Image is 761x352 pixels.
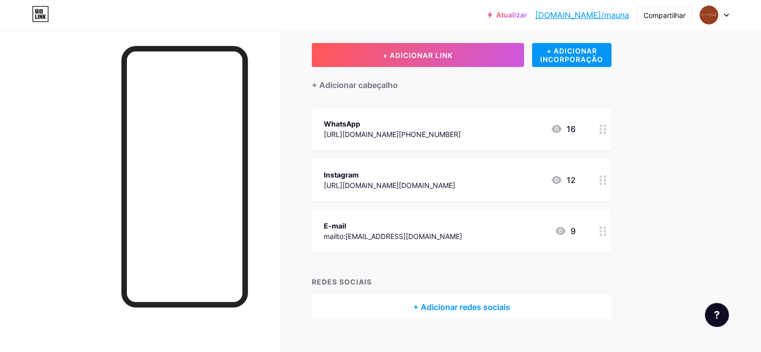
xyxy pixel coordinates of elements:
font: Instagram [324,170,359,179]
font: REDES SOCIAIS [312,277,372,286]
font: mailto:[EMAIL_ADDRESS][DOMAIN_NAME] [324,232,462,240]
font: Atualizar [496,10,527,19]
font: WhatsApp [324,119,360,128]
a: [DOMAIN_NAME]/mauna [535,9,629,21]
font: + Adicionar redes sociais [413,302,510,312]
font: [URL][DOMAIN_NAME][DOMAIN_NAME] [324,181,455,189]
button: + ADICIONAR LINK [312,43,524,67]
img: mauna [700,5,719,24]
font: [DOMAIN_NAME]/mauna [535,10,629,20]
font: [URL][DOMAIN_NAME][PHONE_NUMBER] [324,130,461,138]
font: 12 [567,175,576,185]
font: E-mail [324,221,346,230]
font: + ADICIONAR LINK [383,51,453,59]
font: + Adicionar cabeçalho [312,80,398,90]
font: 9 [571,226,576,236]
font: Compartilhar [644,11,686,19]
font: 16 [567,124,576,134]
font: + ADICIONAR INCORPORAÇÃO [540,46,603,63]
